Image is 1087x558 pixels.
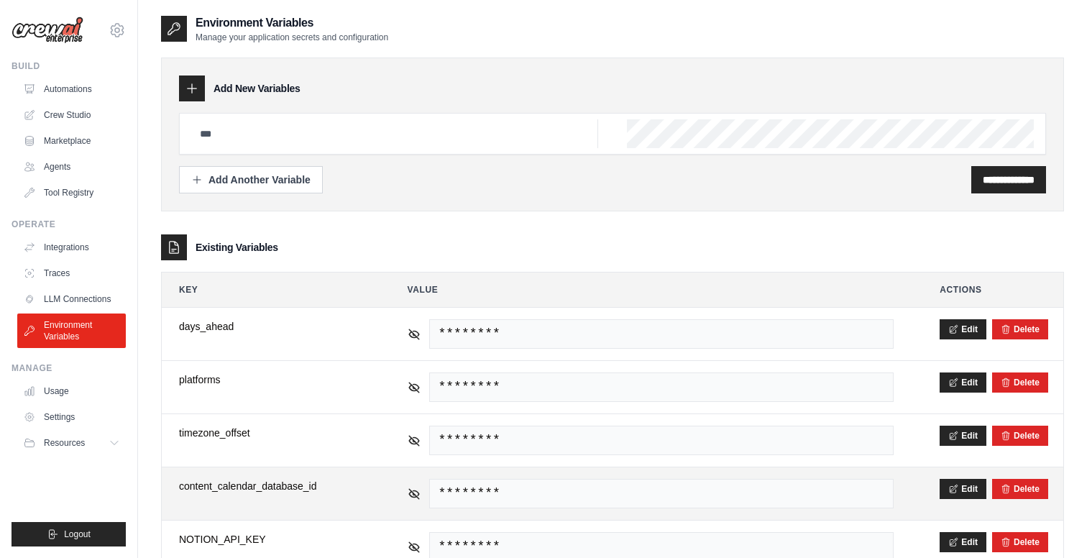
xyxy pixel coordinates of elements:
a: Crew Studio [17,104,126,127]
div: Build [12,60,126,72]
a: Settings [17,406,126,429]
span: Logout [64,529,91,540]
p: Manage your application secrets and configuration [196,32,388,43]
a: Automations [17,78,126,101]
span: Resources [44,437,85,449]
span: NOTION_API_KEY [179,532,362,546]
a: Usage [17,380,126,403]
button: Edit [940,532,986,552]
button: Edit [940,426,986,446]
a: Integrations [17,236,126,259]
div: Add Another Variable [191,173,311,187]
button: Delete [1001,324,1040,335]
span: days_ahead [179,319,362,334]
button: Edit [940,479,986,499]
button: Delete [1001,536,1040,548]
h2: Environment Variables [196,14,388,32]
th: Actions [922,273,1063,307]
button: Resources [17,431,126,454]
a: LLM Connections [17,288,126,311]
span: content_calendar_database_id [179,479,362,493]
button: Delete [1001,483,1040,495]
a: Environment Variables [17,314,126,348]
button: Edit [940,372,986,393]
a: Tool Registry [17,181,126,204]
span: timezone_offset [179,426,362,440]
button: Edit [940,319,986,339]
button: Add Another Variable [179,166,323,193]
th: Value [390,273,912,307]
div: Manage [12,362,126,374]
th: Key [162,273,379,307]
h3: Existing Variables [196,240,278,255]
button: Logout [12,522,126,546]
span: platforms [179,372,362,387]
a: Marketplace [17,129,126,152]
button: Delete [1001,430,1040,442]
img: Logo [12,17,83,44]
button: Delete [1001,377,1040,388]
a: Agents [17,155,126,178]
div: Operate [12,219,126,230]
a: Traces [17,262,126,285]
h3: Add New Variables [214,81,301,96]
